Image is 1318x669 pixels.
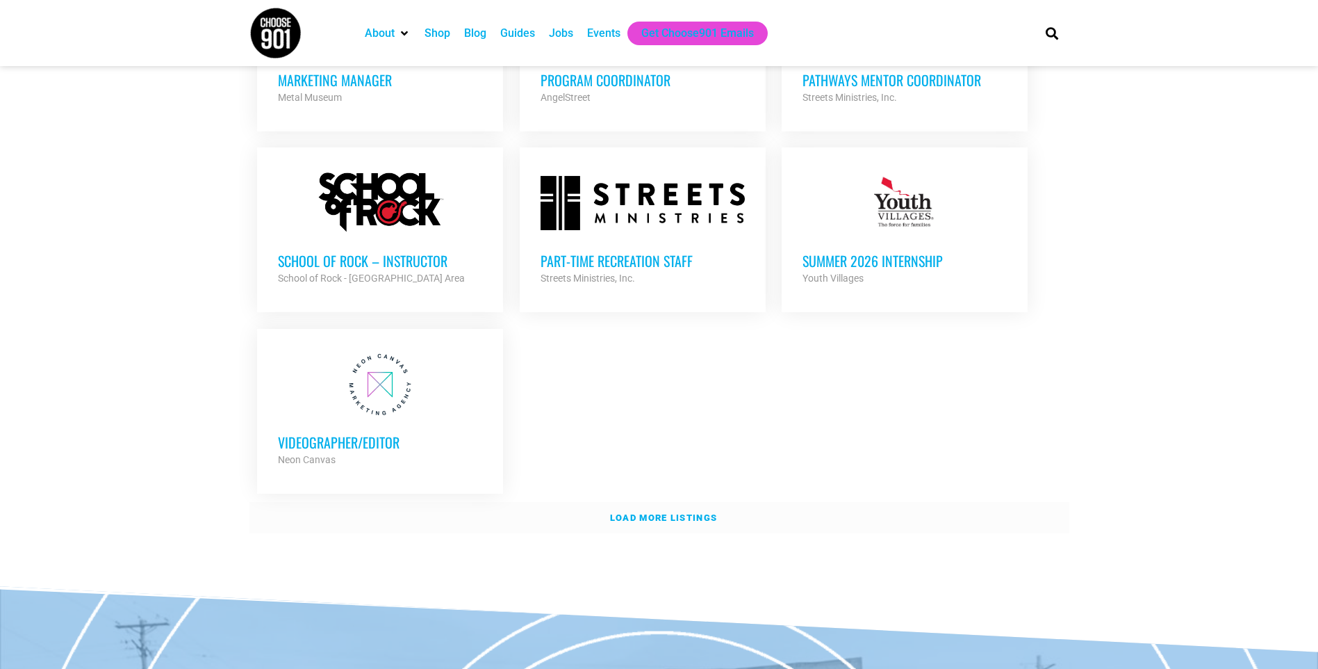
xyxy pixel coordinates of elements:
[782,147,1028,307] a: Summer 2026 Internship Youth Villages
[802,273,864,284] strong: Youth Villages
[802,71,1007,89] h3: Pathways Mentor Coordinator
[278,433,482,451] h3: Videographer/Editor
[541,92,591,103] strong: AngelStreet
[249,502,1069,534] a: Load more listings
[257,147,503,307] a: School of Rock – Instructor School of Rock - [GEOGRAPHIC_DATA] Area
[500,25,535,42] a: Guides
[358,22,418,45] div: About
[541,252,745,270] h3: Part-time Recreation Staff
[541,273,635,284] strong: Streets Ministries, Inc.
[358,22,1022,45] nav: Main nav
[278,92,342,103] strong: Metal Museum
[802,252,1007,270] h3: Summer 2026 Internship
[278,252,482,270] h3: School of Rock – Instructor
[549,25,573,42] a: Jobs
[541,71,745,89] h3: Program Coordinator
[464,25,486,42] a: Blog
[425,25,450,42] a: Shop
[641,25,754,42] a: Get Choose901 Emails
[365,25,395,42] a: About
[520,147,766,307] a: Part-time Recreation Staff Streets Ministries, Inc.
[1040,22,1063,45] div: Search
[278,273,465,284] strong: School of Rock - [GEOGRAPHIC_DATA] Area
[610,513,717,523] strong: Load more listings
[278,454,336,465] strong: Neon Canvas
[587,25,620,42] a: Events
[802,92,897,103] strong: Streets Ministries, Inc.
[278,71,482,89] h3: Marketing Manager
[257,329,503,489] a: Videographer/Editor Neon Canvas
